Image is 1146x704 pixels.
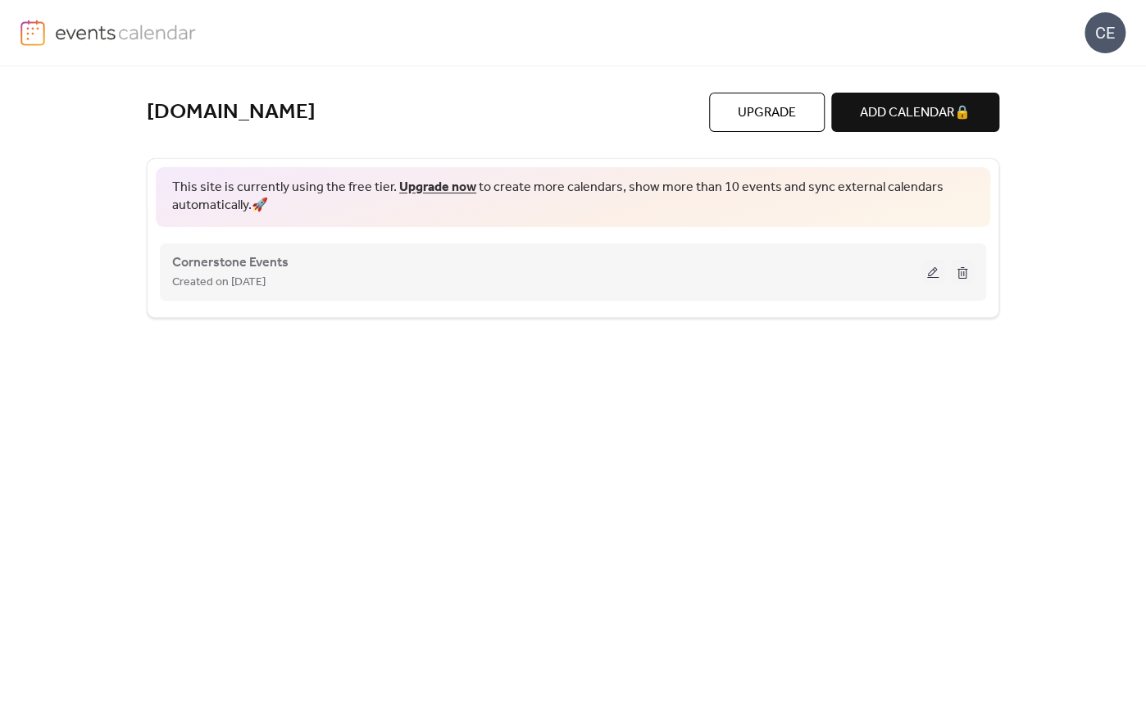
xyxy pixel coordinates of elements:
[172,179,974,216] span: This site is currently using the free tier. to create more calendars, show more than 10 events an...
[172,258,289,267] a: Cornerstone Events
[20,20,45,46] img: logo
[738,103,796,123] span: Upgrade
[172,253,289,273] span: Cornerstone Events
[1085,12,1126,53] div: CE
[55,20,197,44] img: logo-type
[147,99,316,126] a: [DOMAIN_NAME]
[172,273,266,293] span: Created on [DATE]
[709,93,825,132] button: Upgrade
[399,175,476,200] a: Upgrade now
